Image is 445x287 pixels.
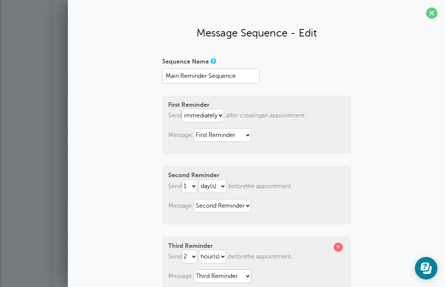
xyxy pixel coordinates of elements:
[228,183,246,190] i: before
[162,58,209,65] label: Sequence Name
[226,112,262,119] i: after creating
[210,59,215,64] a: The name you will use to select this sequence in the Message(s) selector when you are creating an...
[168,102,209,108] strong: First Reminder
[75,26,437,39] h2: Message Sequence - Edit
[168,199,345,213] p: Message:
[168,172,219,179] strong: Second Reminder
[228,253,246,260] i: before
[415,257,437,279] iframe: Resource center
[168,179,345,193] p: Send the appointment.
[168,109,345,122] p: Send
[168,250,345,263] p: Send the appointment.
[168,128,345,142] p: Message:
[226,112,306,119] span: an appointment.
[168,269,345,283] p: Message:
[168,243,213,249] strong: Third Reminder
